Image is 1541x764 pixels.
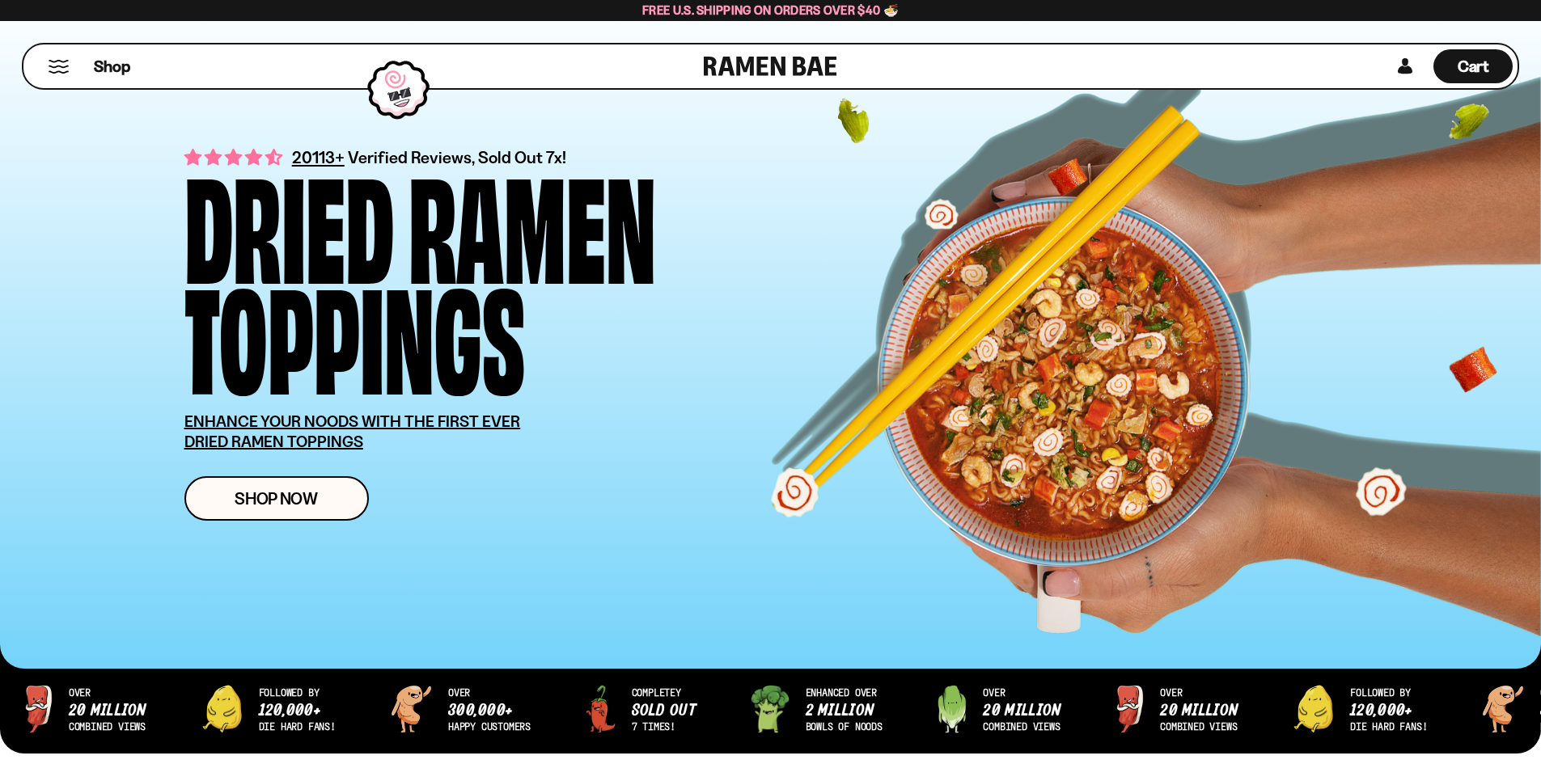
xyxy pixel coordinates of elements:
div: Dried [184,166,394,276]
span: Cart [1458,57,1489,76]
div: Toppings [184,276,525,387]
button: Mobile Menu Trigger [48,60,70,74]
span: Free U.S. Shipping on Orders over $40 🍜 [642,2,899,18]
a: Shop Now [184,476,369,521]
a: Cart [1433,44,1513,88]
div: Ramen [409,166,656,276]
span: Shop [94,56,130,78]
a: Shop [94,49,130,83]
span: Shop Now [235,490,318,507]
u: ENHANCE YOUR NOODS WITH THE FIRST EVER DRIED RAMEN TOPPINGS [184,412,521,451]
